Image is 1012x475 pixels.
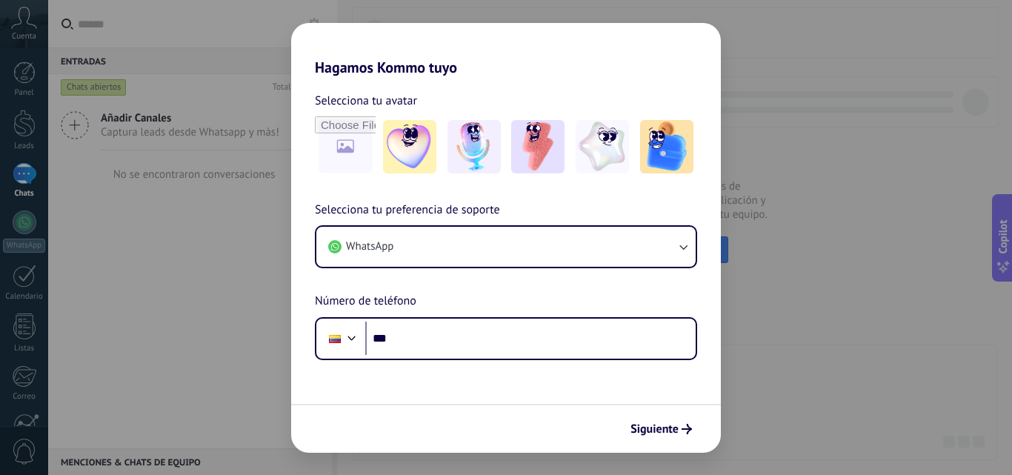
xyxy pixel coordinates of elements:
[315,292,416,311] span: Número de teléfono
[624,416,699,442] button: Siguiente
[447,120,501,173] img: -2.jpeg
[383,120,436,173] img: -1.jpeg
[321,323,349,354] div: Colombia: + 57
[346,239,393,254] span: WhatsApp
[640,120,693,173] img: -5.jpeg
[315,91,417,110] span: Selecciona tu avatar
[316,227,696,267] button: WhatsApp
[630,424,679,434] span: Siguiente
[291,23,721,76] h2: Hagamos Kommo tuyo
[511,120,565,173] img: -3.jpeg
[576,120,629,173] img: -4.jpeg
[315,201,500,220] span: Selecciona tu preferencia de soporte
